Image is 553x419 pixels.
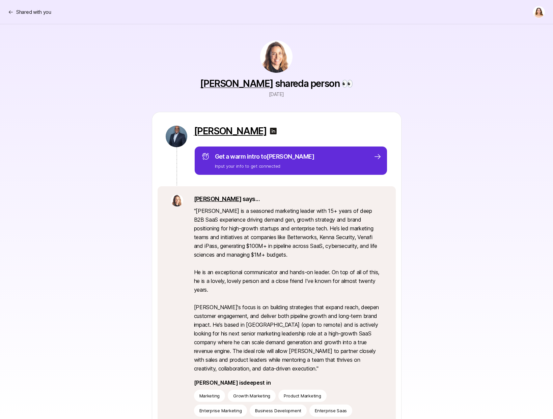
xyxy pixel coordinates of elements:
p: Product Marketing [284,392,321,399]
img: d4a00215_5f96_486f_9846_edc73dbf65d7.jpg [166,126,187,147]
a: [PERSON_NAME] [194,126,267,136]
p: " [PERSON_NAME] is a seasoned marketing leader with 15+ years of deep B2B SaaS experience driving... [194,206,382,373]
span: to [PERSON_NAME] [261,153,314,160]
p: Enterprise Saas [315,407,347,414]
p: Growth Marketing [233,392,270,399]
p: Enterprise Marketing [199,407,242,414]
img: Analía Ibargoyen [533,6,545,18]
p: Input your info to get connected [215,163,314,169]
p: shared a person 👀 [200,78,353,89]
p: Shared with you [16,8,51,16]
p: [PERSON_NAME] is deepest in [194,378,382,387]
img: linkedin-logo [269,127,277,135]
button: Analía Ibargoyen [533,6,545,18]
p: Get a warm intro [215,152,314,161]
a: [PERSON_NAME] [200,78,273,89]
img: 5b4e8e9c_3b7b_4d72_a69f_7f4659b27c66.jpg [171,194,183,206]
img: 5b4e8e9c_3b7b_4d72_a69f_7f4659b27c66.jpg [260,40,293,73]
a: [PERSON_NAME] [194,195,242,202]
p: says... [194,194,382,204]
p: Marketing [199,392,220,399]
p: Business Development [255,407,301,414]
p: [DATE] [269,90,284,98]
